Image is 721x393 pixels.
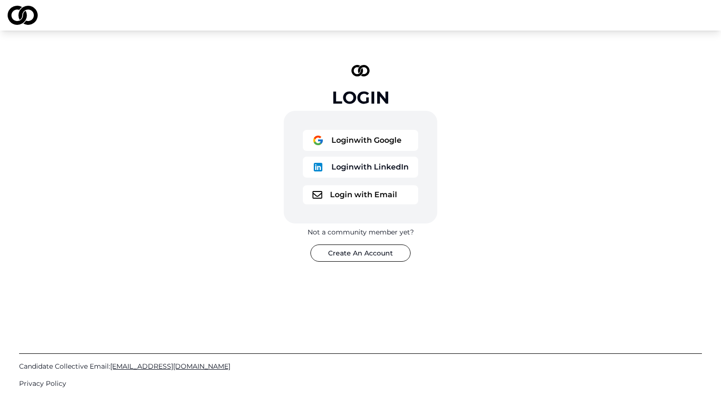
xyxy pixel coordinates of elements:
img: logo [8,6,38,25]
button: logoLoginwith Google [303,130,418,151]
img: logo [312,135,324,146]
a: Candidate Collective Email:[EMAIL_ADDRESS][DOMAIN_NAME] [19,361,702,371]
button: Create An Account [310,244,411,262]
img: logo [312,191,322,199]
div: Not a community member yet? [308,227,414,237]
button: logoLogin with Email [303,185,418,204]
img: logo [351,65,370,76]
div: Login [332,88,390,107]
img: logo [312,161,324,173]
button: logoLoginwith LinkedIn [303,157,418,178]
span: [EMAIL_ADDRESS][DOMAIN_NAME] [110,362,230,371]
a: Privacy Policy [19,379,702,388]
